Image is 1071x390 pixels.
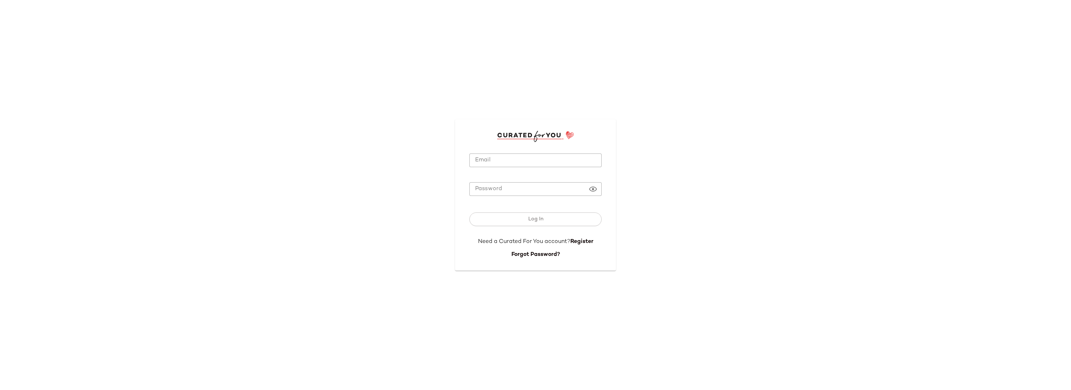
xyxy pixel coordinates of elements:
a: Forgot Password? [511,252,560,258]
span: Log In [528,216,543,222]
a: Register [570,239,593,245]
button: Log In [469,212,602,226]
span: Need a Curated For You account? [478,239,570,245]
img: cfy_login_logo.DGdB1djN.svg [497,131,574,142]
